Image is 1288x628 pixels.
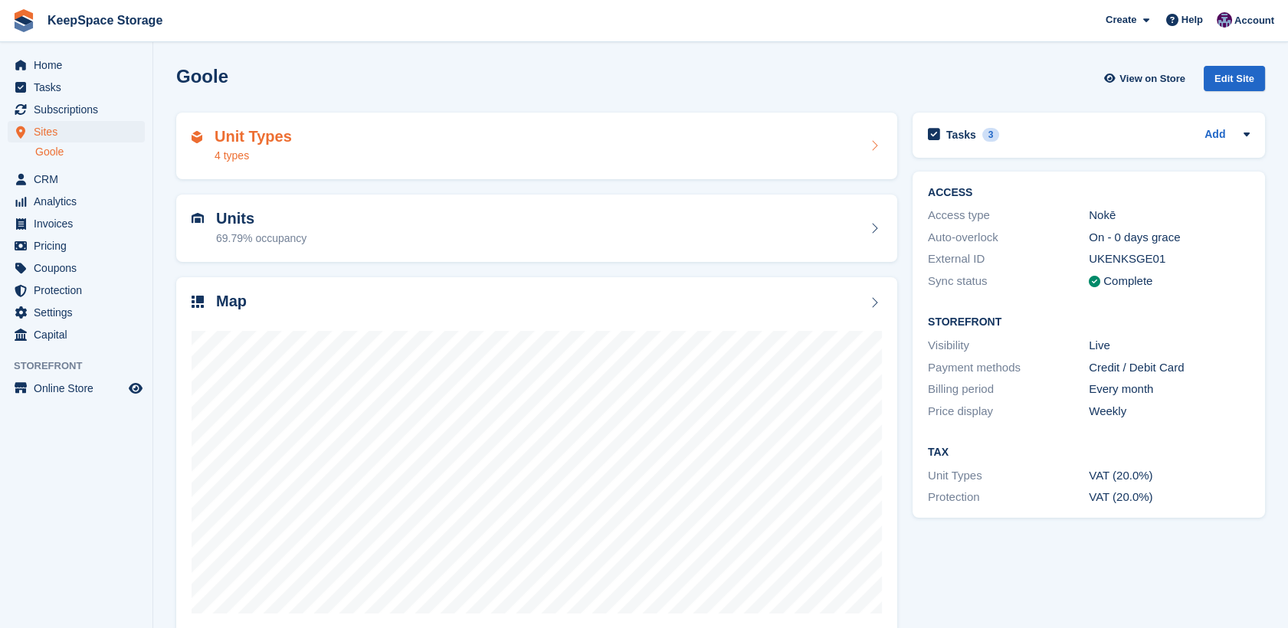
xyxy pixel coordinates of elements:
[34,235,126,257] span: Pricing
[8,77,145,98] a: menu
[1089,229,1250,247] div: On - 0 days grace
[928,467,1089,485] div: Unit Types
[1234,13,1274,28] span: Account
[1204,66,1265,97] a: Edit Site
[8,257,145,279] a: menu
[216,210,306,227] h2: Units
[1089,467,1250,485] div: VAT (20.0%)
[215,148,292,164] div: 4 types
[14,358,152,374] span: Storefront
[928,381,1089,398] div: Billing period
[1089,381,1250,398] div: Every month
[982,128,1000,142] div: 3
[34,168,126,190] span: CRM
[928,337,1089,355] div: Visibility
[34,257,126,279] span: Coupons
[8,99,145,120] a: menu
[34,302,126,323] span: Settings
[34,99,126,120] span: Subscriptions
[928,359,1089,377] div: Payment methods
[946,128,976,142] h2: Tasks
[1217,12,1232,28] img: Charlotte Jobling
[176,113,897,180] a: Unit Types 4 types
[126,379,145,397] a: Preview store
[41,8,169,33] a: KeepSpace Storage
[215,128,292,146] h2: Unit Types
[192,131,202,143] img: unit-type-icn-2b2737a686de81e16bb02015468b77c625bbabd49415b5ef34ead5e3b44a266d.svg
[35,145,145,159] a: Goole
[8,121,145,142] a: menu
[8,54,145,76] a: menu
[8,213,145,234] a: menu
[34,77,126,98] span: Tasks
[192,213,204,224] img: unit-icn-7be61d7bf1b0ce9d3e12c5938cc71ed9869f7b940bace4675aadf7bd6d80202e.svg
[928,187,1250,199] h2: ACCESS
[1204,126,1225,144] a: Add
[192,296,204,308] img: map-icn-33ee37083ee616e46c38cad1a60f524a97daa1e2b2c8c0bc3eb3415660979fc1.svg
[176,66,228,87] h2: Goole
[216,293,247,310] h2: Map
[8,191,145,212] a: menu
[34,213,126,234] span: Invoices
[928,250,1089,268] div: External ID
[8,235,145,257] a: menu
[1103,273,1152,290] div: Complete
[1089,250,1250,268] div: UKENKSGE01
[1089,489,1250,506] div: VAT (20.0%)
[928,316,1250,329] h2: Storefront
[1089,359,1250,377] div: Credit / Debit Card
[8,302,145,323] a: menu
[1181,12,1203,28] span: Help
[34,191,126,212] span: Analytics
[928,273,1089,290] div: Sync status
[176,195,897,262] a: Units 69.79% occupancy
[34,54,126,76] span: Home
[1119,71,1185,87] span: View on Store
[928,403,1089,420] div: Price display
[1089,337,1250,355] div: Live
[8,280,145,301] a: menu
[928,489,1089,506] div: Protection
[8,168,145,190] a: menu
[1102,66,1191,91] a: View on Store
[1089,207,1250,224] div: Nokē
[34,280,126,301] span: Protection
[928,229,1089,247] div: Auto-overlock
[1204,66,1265,91] div: Edit Site
[1106,12,1136,28] span: Create
[34,324,126,345] span: Capital
[34,121,126,142] span: Sites
[216,231,306,247] div: 69.79% occupancy
[34,378,126,399] span: Online Store
[928,207,1089,224] div: Access type
[928,446,1250,459] h2: Tax
[12,9,35,32] img: stora-icon-8386f47178a22dfd0bd8f6a31ec36ba5ce8667c1dd55bd0f319d3a0aa187defe.svg
[1089,403,1250,420] div: Weekly
[8,324,145,345] a: menu
[8,378,145,399] a: menu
